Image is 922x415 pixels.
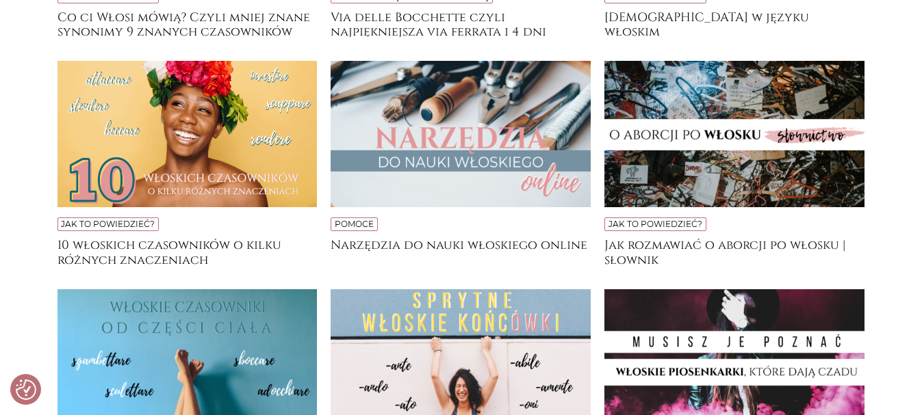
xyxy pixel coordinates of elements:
[57,238,318,265] a: 10 włoskich czasowników o kilku różnych znaczeniach
[604,10,865,38] a: [DEMOGRAPHIC_DATA] w języku włoskim
[604,238,865,265] a: Jak rozmawiać o aborcji po włosku | słownik
[16,379,36,400] button: Preferencje co do zgód
[16,379,36,400] img: Revisit consent button
[331,238,591,265] a: Narzędzia do nauki włoskiego online
[609,219,702,229] a: Jak to powiedzieć?
[331,10,591,38] a: Via delle Bocchette czyli najpiękniejsza via ferrata i 4 dni trekkingu w [GEOGRAPHIC_DATA]
[57,10,318,38] a: Co ci Włosi mówią? Czyli mniej znane synonimy 9 znanych czasowników
[61,219,155,229] a: Jak to powiedzieć?
[335,219,374,229] a: Pomoce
